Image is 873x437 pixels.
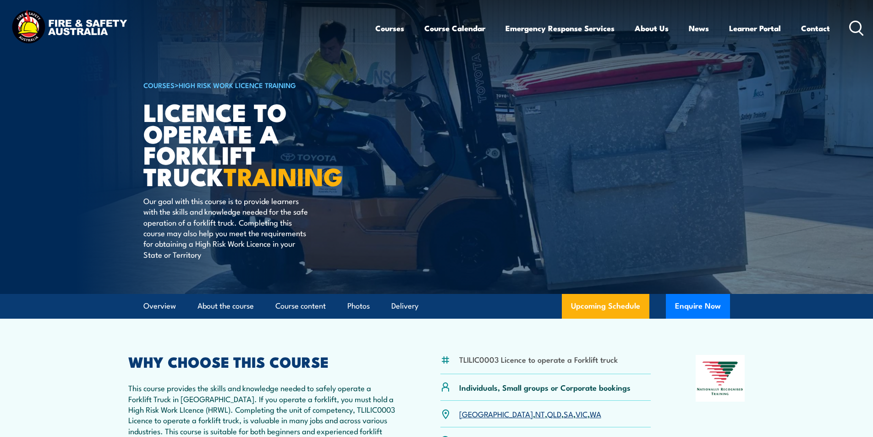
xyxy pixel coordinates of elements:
a: Courses [375,16,404,40]
a: Overview [143,294,176,318]
a: NT [535,408,545,419]
li: TLILIC0003 Licence to operate a Forklift truck [459,354,618,365]
h6: > [143,79,370,90]
a: WA [590,408,601,419]
a: QLD [547,408,561,419]
a: Photos [347,294,370,318]
a: News [689,16,709,40]
a: Upcoming Schedule [562,294,649,319]
p: Individuals, Small groups or Corporate bookings [459,382,631,393]
a: [GEOGRAPHIC_DATA] [459,408,533,419]
a: VIC [576,408,587,419]
a: COURSES [143,80,175,90]
h1: Licence to operate a forklift truck [143,101,370,187]
a: About the course [198,294,254,318]
button: Enquire Now [666,294,730,319]
p: Our goal with this course is to provide learners with the skills and knowledge needed for the saf... [143,195,311,260]
img: Nationally Recognised Training logo. [696,355,745,402]
a: High Risk Work Licence Training [179,80,296,90]
p: , , , , , [459,409,601,419]
a: About Us [635,16,669,40]
a: Delivery [391,294,418,318]
a: SA [564,408,573,419]
a: Course content [275,294,326,318]
a: Contact [801,16,830,40]
a: Course Calendar [424,16,485,40]
a: Emergency Response Services [505,16,615,40]
a: Learner Portal [729,16,781,40]
h2: WHY CHOOSE THIS COURSE [128,355,396,368]
strong: TRAINING [224,156,343,194]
